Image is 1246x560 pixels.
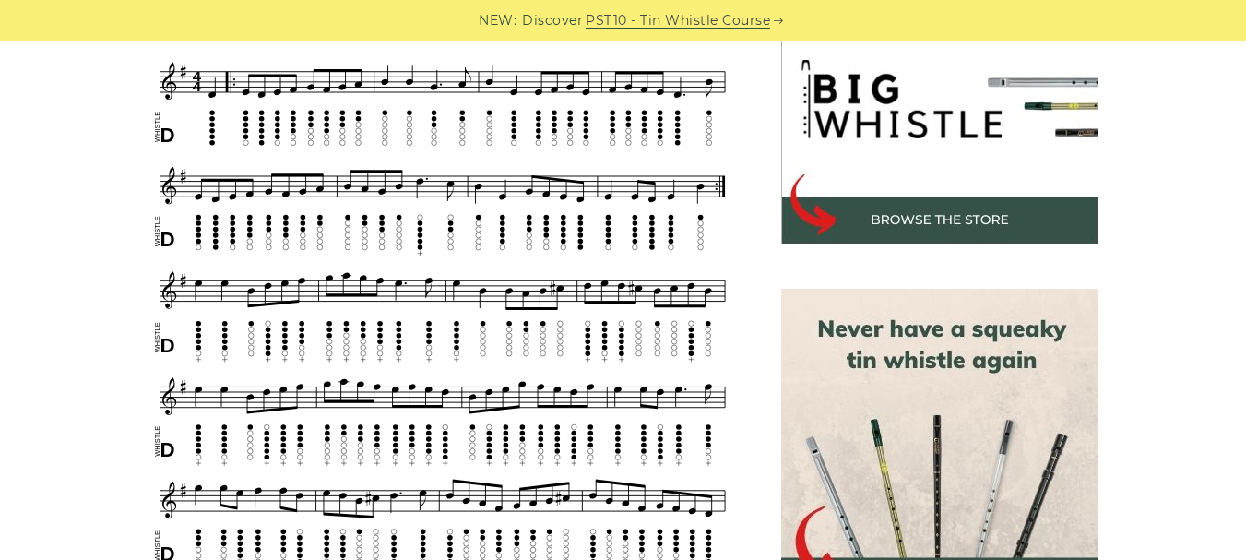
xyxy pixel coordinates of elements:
span: NEW: [479,10,516,31]
span: Discover [522,10,583,31]
a: PST10 - Tin Whistle Course [586,10,770,31]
